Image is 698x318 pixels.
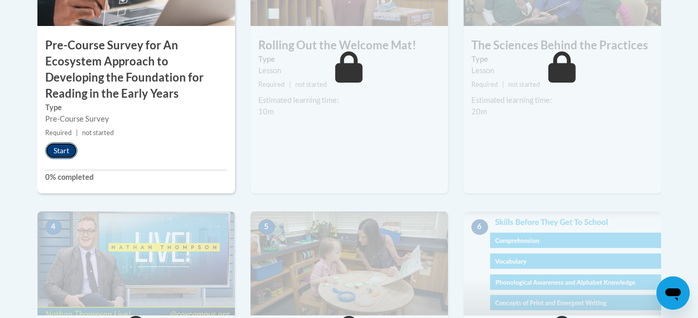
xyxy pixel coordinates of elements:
span: not started [295,81,327,88]
label: Type [45,102,227,113]
span: Required [471,81,498,88]
h3: The Sciences Behind the Practices [464,37,661,54]
span: not started [82,129,114,137]
label: 0% completed [45,171,227,183]
iframe: Button to launch messaging window [656,276,690,310]
span: not started [508,81,540,88]
span: Required [45,129,72,137]
span: Required [258,81,285,88]
span: | [502,81,504,88]
span: | [76,129,78,137]
img: Course Image [37,211,235,315]
img: Course Image [464,211,661,315]
label: Type [471,54,653,65]
span: 4 [45,219,62,235]
button: Start [45,142,77,159]
span: 20m [471,107,487,116]
h3: Pre-Course Survey for An Ecosystem Approach to Developing the Foundation for Reading in the Early... [37,37,235,101]
div: Pre-Course Survey [45,113,227,125]
span: 10m [258,107,274,116]
span: 5 [258,219,275,235]
label: Type [258,54,440,65]
img: Course Image [251,211,448,315]
div: Estimated learning time: [258,95,440,106]
div: Lesson [258,65,440,76]
span: 6 [471,219,488,235]
h3: Rolling Out the Welcome Mat! [251,37,448,54]
div: Estimated learning time: [471,95,653,106]
div: Lesson [471,65,653,76]
span: | [289,81,291,88]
